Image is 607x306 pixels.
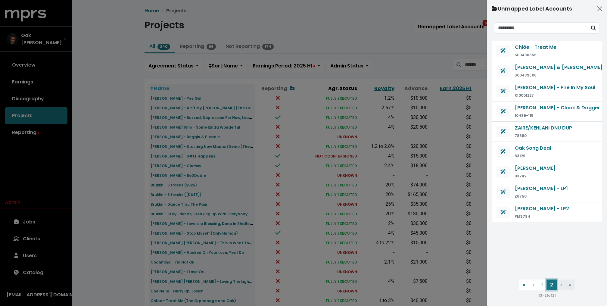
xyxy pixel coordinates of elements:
[496,106,510,117] button: Generate agreement from this contract
[515,43,557,51] button: Chlöe - Treat Me
[515,52,537,58] small: S00436856
[523,281,525,288] span: «
[515,124,572,131] span: ZAIRE/KEHLANI DNU DUP
[537,279,546,290] button: 1
[492,5,572,13] div: Unmapped Label Accounts
[496,207,510,218] button: Generate agreement from this contract
[515,144,551,152] button: Oak Song Deal
[515,104,600,111] span: [PERSON_NAME] - Cloak & Dagger
[515,44,556,51] span: Chlöe - Treat Me
[515,165,556,172] span: [PERSON_NAME]
[496,45,510,57] button: Generate agreement from this contract
[496,166,510,178] button: Generate agreement from this contract
[496,126,510,137] button: Generate agreement from this contract
[515,133,527,138] small: 78880
[496,186,510,198] button: Generate agreement from this contract
[515,185,568,192] span: [PERSON_NAME] - LP1
[496,86,510,97] button: Generate agreement from this contract
[515,145,551,151] span: Oak Song Deal
[496,146,510,158] button: Generate agreement from this contract
[532,281,534,288] span: ‹
[496,65,510,77] button: Generate agreement from this contract
[515,214,530,219] small: PM3794
[515,194,527,199] small: Z6750
[538,293,556,298] small: 13 - 21 of 21
[515,124,572,132] button: ZAIRE/KEHLANI DNU DUP
[515,185,568,192] button: [PERSON_NAME] - LP1
[515,73,537,78] small: S00439508
[546,279,557,290] button: 2
[515,164,556,172] button: [PERSON_NAME]
[515,113,534,118] small: 10489-115
[494,22,587,34] input: Search unmapped contracts
[515,173,526,179] small: 83242
[515,104,600,112] button: [PERSON_NAME] - Cloak & Dagger
[515,93,534,98] small: R10001227
[515,153,525,158] small: 83129
[595,4,605,14] button: Close
[515,205,569,213] button: [PERSON_NAME] - LP2
[515,84,596,92] button: [PERSON_NAME] - Fire In My Soul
